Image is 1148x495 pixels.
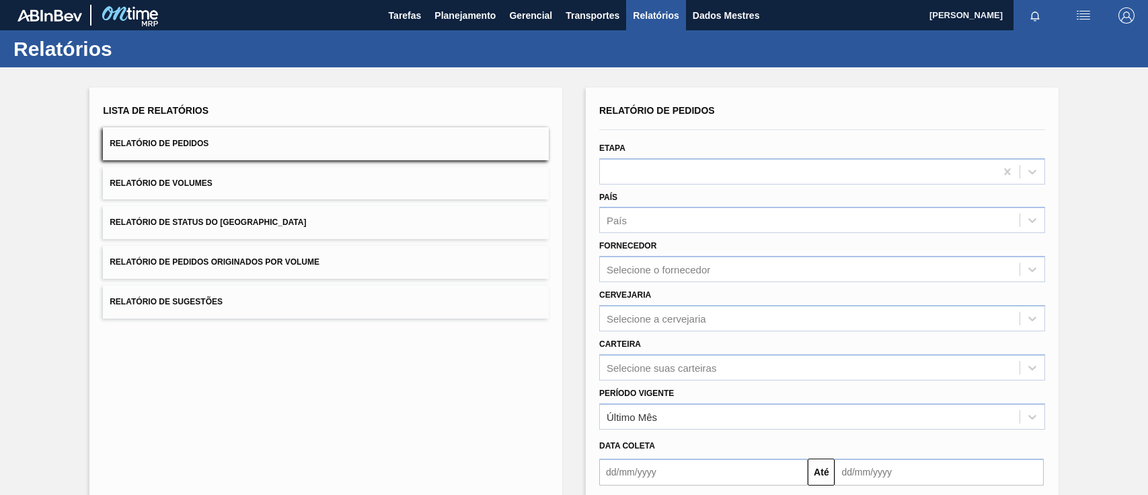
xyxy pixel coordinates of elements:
font: Relatórios [633,10,679,21]
button: Relatório de Pedidos Originados por Volume [103,246,549,279]
span: Lista de Relatórios [103,105,208,116]
button: Até [808,459,835,486]
label: Fornecedor [599,241,656,251]
font: Planejamento [434,10,496,21]
button: Relatório de Status do [GEOGRAPHIC_DATA] [103,206,549,239]
input: dd/mm/yyyy [835,459,1043,486]
span: Relatório de Pedidos [110,139,208,148]
img: TNhmsLtSVTkK8tSr43FrP2fwEKptu5GPRR3wAAAABJRU5ErkJggg== [17,9,82,22]
input: dd/mm/yyyy [599,459,808,486]
div: Selecione suas carteiras [607,362,716,373]
div: País [607,215,627,226]
button: Relatório de Pedidos [103,127,549,160]
font: Tarefas [389,10,422,21]
label: Etapa [599,143,625,153]
font: [PERSON_NAME] [929,10,1003,20]
label: Cervejaria [599,290,651,300]
img: Sair [1118,7,1135,24]
font: Dados Mestres [693,10,760,21]
div: Selecione o fornecedor [607,264,710,275]
span: Relatório de Status do [GEOGRAPHIC_DATA] [110,218,306,227]
span: Relatório de Pedidos [599,105,715,116]
div: Selecione a cervejaria [607,312,706,324]
h1: Relatórios [13,41,252,57]
button: Notificações [1013,6,1057,25]
img: ações do usuário [1075,7,1092,24]
div: Último Mês [607,411,657,422]
span: Relatório de Pedidos Originados por Volume [110,257,319,267]
button: Relatório de Volumes [103,167,549,200]
font: Gerencial [509,10,552,21]
label: Carteira [599,339,641,349]
span: Data coleta [599,441,655,451]
span: Relatório de Volumes [110,178,212,188]
label: Período Vigente [599,389,674,398]
span: Relatório de Sugestões [110,297,223,306]
button: Relatório de Sugestões [103,286,549,319]
font: Transportes [566,10,619,21]
label: País [599,193,617,202]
